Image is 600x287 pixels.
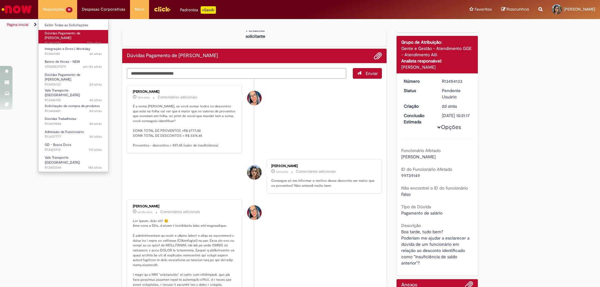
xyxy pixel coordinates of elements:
span: Enviar [366,71,378,76]
div: Julia Rodrigues Ortunho Pavani [247,165,262,180]
a: Rascunhos [501,7,529,12]
span: R13439504 [45,121,102,126]
span: Vale Transporte ([GEOGRAPHIC_DATA]) [45,155,80,165]
dt: Status [399,87,437,94]
div: Grupo de Atribuição: [401,39,473,45]
span: Vale Transporte ([GEOGRAPHIC_DATA]) [45,88,80,98]
a: Aberto R13440451 : Solicitação de compra de produtos [38,103,108,114]
time: 29/08/2025 15:24:44 [137,96,150,99]
span: R13440451 [45,109,102,114]
span: 8d atrás [89,134,102,139]
span: Pagamento de salário [401,210,442,216]
span: 18d atrás [88,165,102,170]
dt: Conclusão Estimada [399,112,437,125]
span: SR000537079 [45,64,102,69]
span: Favoritos [475,6,492,12]
span: Rascunhos [507,6,529,12]
time: 25/08/2025 20:08:35 [89,98,102,102]
span: 4d atrás [89,98,102,102]
span: 8d atrás [89,109,102,113]
span: 8d atrás [89,121,102,126]
span: [PERSON_NAME] [564,7,595,12]
span: 36m atrás [276,170,288,174]
b: Funcionário Afetado [401,148,441,153]
div: [PERSON_NAME] [401,64,473,70]
div: Analista responsável: [401,58,473,64]
span: um dia atrás [83,64,102,69]
span: 20m atrás [87,41,102,45]
span: R13425913 [45,147,102,152]
div: Padroniza [180,6,216,14]
span: 99739149 [401,173,420,178]
span: Requisições [43,6,65,12]
p: +GenAi [201,6,216,14]
a: Aberto R13454133 : Dúvidas Pagamento de Salário [38,72,108,85]
img: click_logo_yellow_360x200.png [154,4,171,14]
span: R13437777 [45,134,102,139]
div: 27/08/2025 18:14:33 [442,103,471,109]
span: 2d atrás [442,103,457,109]
span: Dúvidas Pagamento de [PERSON_NAME] [45,31,80,41]
div: Maira Priscila Da Silva Arnaldo [247,91,262,105]
span: 2d atrás [89,82,102,87]
img: ServiceNow [1,3,33,16]
div: [PERSON_NAME] [133,205,237,208]
div: [PERSON_NAME] [271,164,375,168]
time: 27/08/2025 18:14:34 [89,82,102,87]
time: 22/08/2025 15:27:39 [89,109,102,113]
span: GD - Busca Docs [45,142,71,147]
span: Despesas Corporativas [82,6,125,12]
a: Aberto R13425913 : GD - Busca Docs [38,141,108,153]
span: 10 [66,7,72,12]
b: Descrição [401,223,421,228]
span: 11d atrás [89,147,102,152]
span: R13403344 [45,165,102,170]
span: R13461185 [45,52,102,57]
dt: Criação [399,103,437,109]
span: R13446190 [45,98,102,103]
time: 18/08/2025 16:46:13 [89,147,102,152]
div: [PERSON_NAME] [133,90,237,94]
time: 27/08/2025 18:14:33 [442,103,457,109]
ul: Requisições [38,19,108,172]
small: Comentários adicionais [157,95,197,100]
button: Adicionar anexos [374,52,382,60]
small: Comentários adicionais [296,169,336,174]
time: 29/08/2025 15:20:02 [276,170,288,174]
time: 29/08/2025 09:46:08 [89,52,102,56]
div: Gente e Gestão - Atendimento GGE - Atendimento Alô [401,45,473,58]
a: Aberto R13461185 : Integração e Erros | Workday [38,46,108,57]
time: 28/08/2025 14:58:45 [137,210,152,214]
span: Boa tarde, tudo bem? Poderiam me ajudar a esclarecer a dúvida de um funcionário em relação ao des... [401,229,471,266]
time: 22/08/2025 11:40:38 [89,121,102,126]
time: 29/08/2025 15:36:00 [87,41,102,45]
p: Consegue só me informar o motivo desse desconto ser maior que os proventos? Não entendi muito bem [271,178,375,188]
a: Exibir Todas as Solicitações [38,22,108,29]
time: 21/08/2025 17:26:35 [89,134,102,139]
span: 32m atrás [137,96,150,99]
b: Tipo de Dúvida [401,204,431,210]
ul: Trilhas de página [5,19,395,31]
a: Aberto R13446190 : Vale Transporte (VT) [38,87,108,101]
span: R13463087 [45,41,102,46]
span: [PERSON_NAME] [401,154,436,160]
b: Não encontrei o ID do funcionário [401,185,468,191]
dt: Número [399,78,437,84]
span: Banco de Horas - NEW [45,59,80,64]
div: Maira Priscila Da Silva Arnaldo [247,205,262,220]
span: R13454133 [45,82,102,87]
a: Aberto R13463087 : Dúvidas Pagamento de Salário [38,30,108,43]
span: um dia atrás [137,210,152,214]
b: ID do Funcionário Afetado [401,166,452,172]
span: Falso [401,191,411,197]
a: Página inicial [7,22,28,27]
h2: Dúvidas Pagamento de Salário Histórico de tíquete [127,53,218,59]
div: R13454133 [442,78,471,84]
time: 12/08/2025 13:24:14 [88,165,102,170]
a: Aberto SR000537079 : Banco de Horas - NEW [38,58,108,70]
a: Aberto R13439504 : Dúvidas Trabalhistas [38,116,108,127]
a: Aberto R13437777 : Admissão de Funcionário [38,129,108,140]
textarea: Digite sua mensagem aqui... [127,68,346,79]
span: Solicitação de compra de produtos [45,104,100,108]
button: Enviar [353,68,382,79]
